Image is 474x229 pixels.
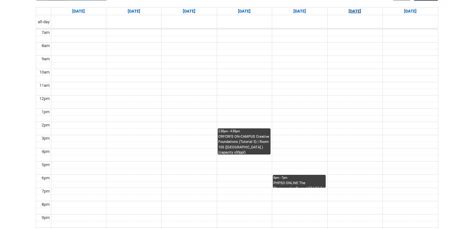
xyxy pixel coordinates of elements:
[40,148,51,155] div: 4pm
[218,129,270,134] div: 2:30pm - 4:30pm
[292,7,307,15] a: Go to September 18, 2025
[40,188,51,194] div: 7pm
[38,95,51,102] div: 12pm
[40,43,51,49] div: 8am
[126,7,142,15] a: Go to September 15, 2025
[40,201,51,208] div: 8pm
[40,175,51,181] div: 6pm
[40,122,51,128] div: 2pm
[273,181,325,188] div: PHPS3 ONLINE The Photographic Record STAGE 3 | Online | [PERSON_NAME]
[347,7,362,15] a: Go to September 19, 2025
[403,7,418,15] a: Go to September 20, 2025
[40,56,51,62] div: 9am
[218,134,270,154] div: CRFCRFS ON-CAMPUS Creative Foundations (Tutorial 5) | Room 105 ([GEOGRAPHIC_DATA].) (capacity x30...
[273,175,325,180] div: 6pm - 7pm
[36,19,51,25] span: all-day
[40,135,51,142] div: 3pm
[182,7,197,15] a: Go to September 16, 2025
[40,29,51,36] div: 7am
[237,7,252,15] a: Go to September 17, 2025
[71,7,86,15] a: Go to September 14, 2025
[38,69,51,75] div: 10am
[40,109,51,115] div: 1pm
[40,214,51,221] div: 9pm
[38,82,51,89] div: 11am
[40,162,51,168] div: 5pm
